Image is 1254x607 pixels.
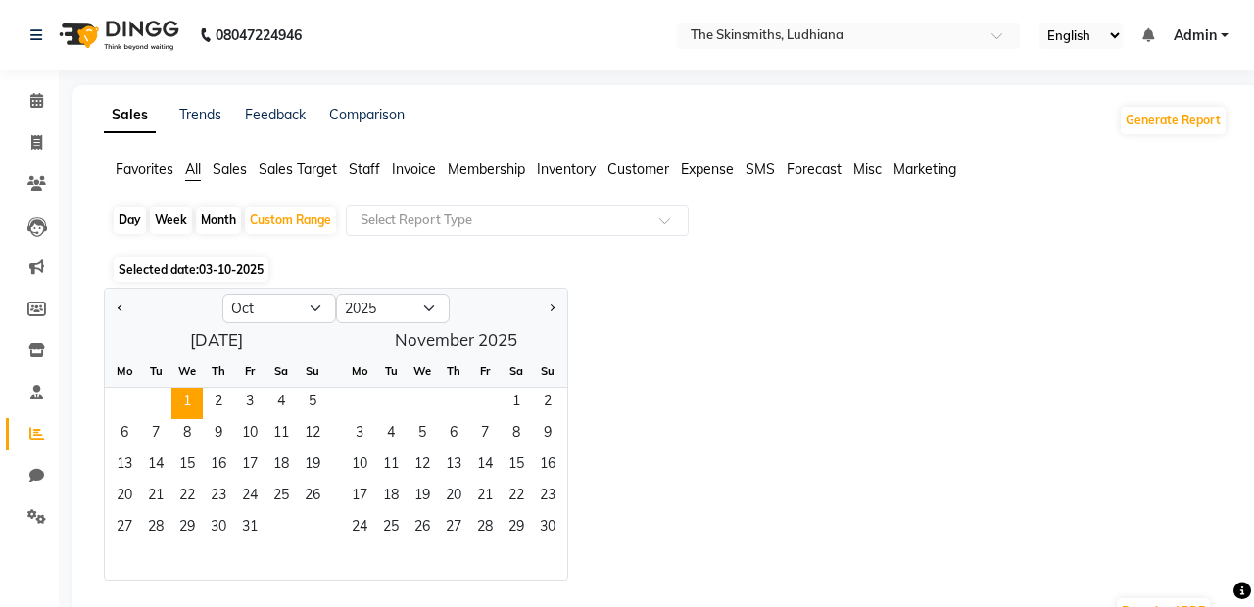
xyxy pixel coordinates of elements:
div: Fr [469,355,501,387]
span: 15 [171,450,203,482]
div: Sunday, November 16, 2025 [532,450,563,482]
span: 18 [375,482,407,513]
span: 22 [501,482,532,513]
div: Sunday, November 9, 2025 [532,419,563,450]
div: Saturday, November 29, 2025 [501,513,532,544]
div: Friday, October 10, 2025 [234,419,265,450]
span: Sales Target [259,161,337,178]
span: 22 [171,482,203,513]
img: logo [50,8,184,63]
span: Membership [448,161,525,178]
div: Monday, November 3, 2025 [344,419,375,450]
span: 25 [265,482,297,513]
span: 27 [109,513,140,544]
span: 24 [234,482,265,513]
span: Inventory [537,161,596,178]
span: 8 [501,419,532,450]
div: Su [297,355,328,387]
span: Admin [1174,25,1217,46]
span: 28 [469,513,501,544]
span: 21 [140,482,171,513]
span: 2 [203,388,234,419]
div: We [407,355,438,387]
div: Sa [265,355,297,387]
div: Saturday, November 22, 2025 [501,482,532,513]
div: We [171,355,203,387]
div: Month [196,207,241,234]
div: Monday, October 13, 2025 [109,450,140,482]
a: Sales [104,98,156,133]
div: Mo [344,355,375,387]
span: 4 [375,419,407,450]
div: Tuesday, November 25, 2025 [375,513,407,544]
div: Day [114,207,146,234]
div: Sa [501,355,532,387]
div: Thursday, October 2, 2025 [203,388,234,419]
span: 16 [532,450,563,482]
span: 14 [140,450,171,482]
div: Monday, November 17, 2025 [344,482,375,513]
div: Tuesday, October 14, 2025 [140,450,171,482]
span: Forecast [787,161,842,178]
span: 23 [532,482,563,513]
div: Sunday, November 30, 2025 [532,513,563,544]
div: Wednesday, October 15, 2025 [171,450,203,482]
div: Monday, October 6, 2025 [109,419,140,450]
div: Th [203,355,234,387]
span: 1 [501,388,532,419]
div: Sunday, October 12, 2025 [297,419,328,450]
div: Thursday, November 13, 2025 [438,450,469,482]
span: 11 [265,419,297,450]
span: 5 [407,419,438,450]
span: 3 [344,419,375,450]
span: 29 [501,513,532,544]
div: Saturday, November 8, 2025 [501,419,532,450]
select: Select year [336,294,450,323]
div: Monday, October 20, 2025 [109,482,140,513]
div: Friday, November 7, 2025 [469,419,501,450]
span: Invoice [392,161,436,178]
div: Monday, October 27, 2025 [109,513,140,544]
div: Wednesday, November 5, 2025 [407,419,438,450]
span: 16 [203,450,234,482]
a: Trends [179,106,221,123]
span: 19 [297,450,328,482]
div: Monday, November 24, 2025 [344,513,375,544]
div: Sunday, October 19, 2025 [297,450,328,482]
span: 28 [140,513,171,544]
span: 12 [297,419,328,450]
span: 12 [407,450,438,482]
span: 13 [438,450,469,482]
span: Selected date: [114,257,268,282]
div: Friday, October 31, 2025 [234,513,265,544]
span: 10 [234,419,265,450]
span: 27 [438,513,469,544]
div: Tuesday, October 28, 2025 [140,513,171,544]
div: Friday, October 24, 2025 [234,482,265,513]
div: Th [438,355,469,387]
div: Thursday, November 6, 2025 [438,419,469,450]
div: Wednesday, October 1, 2025 [171,388,203,419]
div: Wednesday, October 22, 2025 [171,482,203,513]
select: Select month [222,294,336,323]
div: Sunday, October 26, 2025 [297,482,328,513]
div: Wednesday, November 26, 2025 [407,513,438,544]
span: 4 [265,388,297,419]
button: Previous month [113,293,128,324]
div: Friday, October 3, 2025 [234,388,265,419]
span: 25 [375,513,407,544]
span: 18 [265,450,297,482]
button: Generate Report [1121,107,1226,134]
div: Tuesday, October 7, 2025 [140,419,171,450]
span: SMS [746,161,775,178]
div: Thursday, October 30, 2025 [203,513,234,544]
div: Saturday, November 1, 2025 [501,388,532,419]
div: Wednesday, November 12, 2025 [407,450,438,482]
div: Friday, November 28, 2025 [469,513,501,544]
div: Sunday, November 23, 2025 [532,482,563,513]
a: Comparison [329,106,405,123]
span: 5 [297,388,328,419]
span: 11 [375,450,407,482]
span: Sales [213,161,247,178]
span: 14 [469,450,501,482]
